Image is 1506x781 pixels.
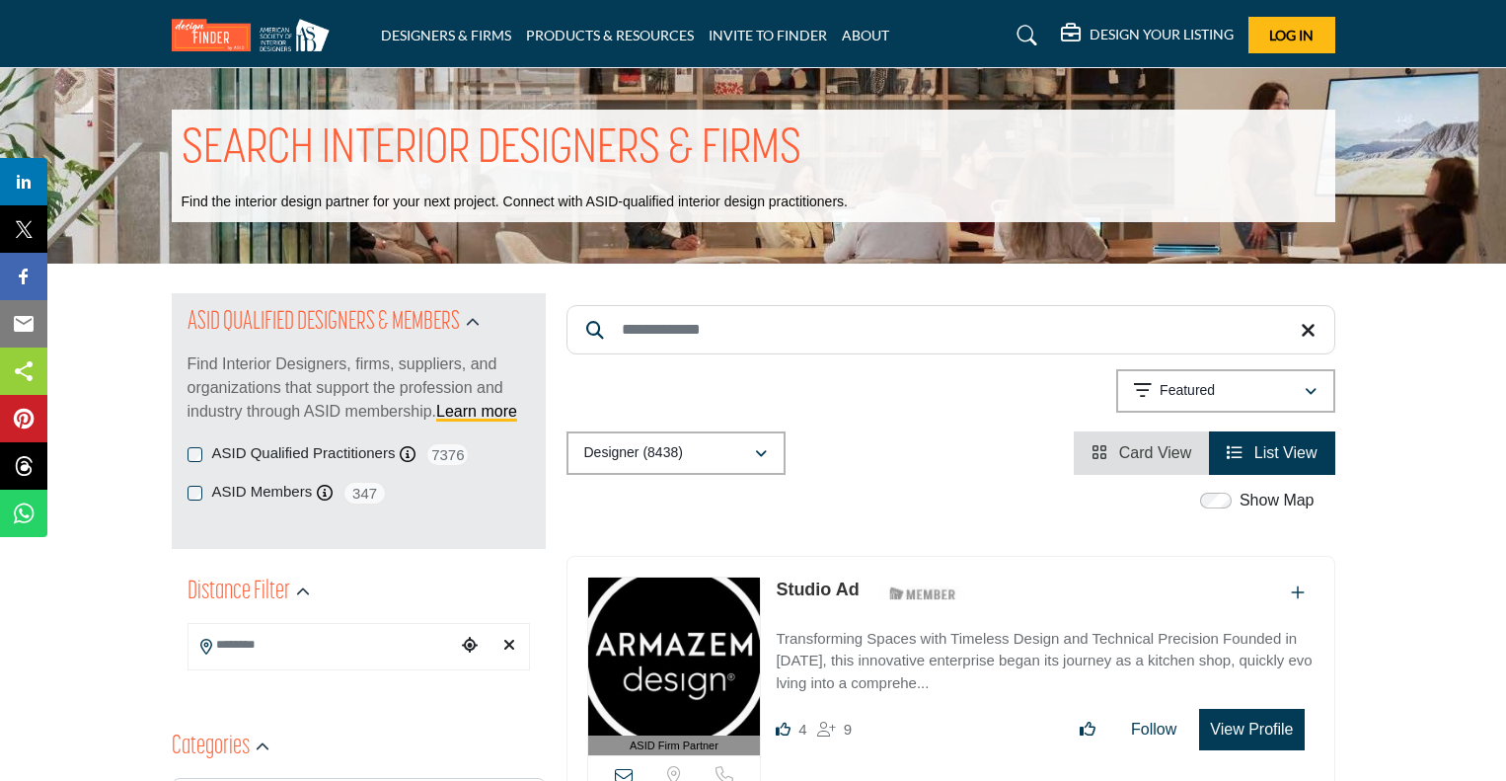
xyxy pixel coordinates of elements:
p: Find the interior design partner for your next project. Connect with ASID-qualified interior desi... [182,193,848,212]
img: ASID Members Badge Icon [878,582,967,606]
a: DESIGNERS & FIRMS [381,27,511,43]
button: Log In [1248,17,1335,53]
h1: SEARCH INTERIOR DESIGNERS & FIRMS [182,119,801,181]
h2: Distance Filter [188,575,290,610]
button: Designer (8438) [566,431,786,475]
span: 347 [342,481,387,506]
h2: ASID QUALIFIED DESIGNERS & MEMBERS [188,305,460,341]
label: ASID Members [212,481,313,504]
a: PRODUCTS & RESOURCES [526,27,694,43]
img: Site Logo [172,19,339,51]
span: 7376 [425,442,470,467]
li: Card View [1074,431,1209,475]
span: 4 [798,721,806,738]
p: Featured [1160,381,1215,401]
input: Search Keyword [566,305,1335,354]
p: Studio Ad [776,577,859,603]
div: Followers [817,718,852,742]
h2: Categories [172,730,250,765]
a: View List [1227,444,1317,461]
input: ASID Members checkbox [188,486,202,501]
button: Featured [1116,369,1335,413]
input: Search Location [188,626,455,664]
span: List View [1254,444,1318,461]
a: ASID Firm Partner [588,578,761,756]
button: Like listing [1067,710,1108,749]
div: Choose your current location [455,625,485,667]
a: Learn more [436,403,517,420]
label: Show Map [1240,489,1315,512]
span: Log In [1269,27,1314,43]
a: Transforming Spaces with Timeless Design and Technical Precision Founded in [DATE], this innovati... [776,616,1314,695]
button: View Profile [1199,709,1304,750]
p: Transforming Spaces with Timeless Design and Technical Precision Founded in [DATE], this innovati... [776,628,1314,695]
a: Search [998,20,1050,51]
a: INVITE TO FINDER [709,27,827,43]
a: Add To List [1291,585,1305,601]
input: ASID Qualified Practitioners checkbox [188,447,202,462]
p: Designer (8438) [584,443,683,463]
span: 9 [844,721,852,738]
img: Studio Ad [588,578,761,736]
span: ASID Firm Partner [630,738,718,754]
div: Clear search location [494,625,524,667]
button: Follow [1118,710,1189,749]
a: ABOUT [842,27,889,43]
span: Card View [1119,444,1192,461]
h5: DESIGN YOUR LISTING [1090,26,1234,43]
i: Likes [776,722,791,737]
li: List View [1209,431,1334,475]
a: View Card [1092,444,1191,461]
div: DESIGN YOUR LISTING [1061,24,1234,47]
p: Find Interior Designers, firms, suppliers, and organizations that support the profession and indu... [188,352,530,424]
label: ASID Qualified Practitioners [212,442,396,465]
a: Studio Ad [776,580,859,599]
